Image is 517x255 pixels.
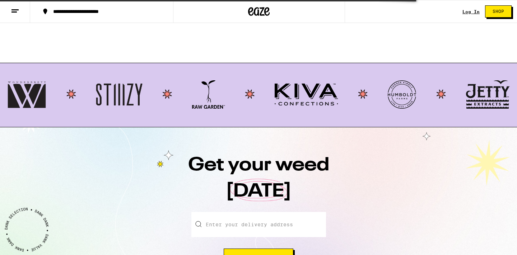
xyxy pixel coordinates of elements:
button: Logos: Wonderbratt, Stiizy, Raw Garden, Kiva Confections, Humboldt Farms, Jetty Extracts [7,80,510,110]
h1: Get your weed [DATE] [151,152,366,212]
img: Logos: Wonderbratt, Stiizy, Raw Garden, Kiva Confections, Humboldt Farms, Jetty Extracts [7,80,510,109]
span: Shop [493,9,504,14]
a: Log In [462,9,480,14]
a: Shop [480,5,517,18]
input: Enter your delivery address [191,212,326,237]
span: Hi. Need any help? [4,5,52,11]
button: Shop [485,5,512,18]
